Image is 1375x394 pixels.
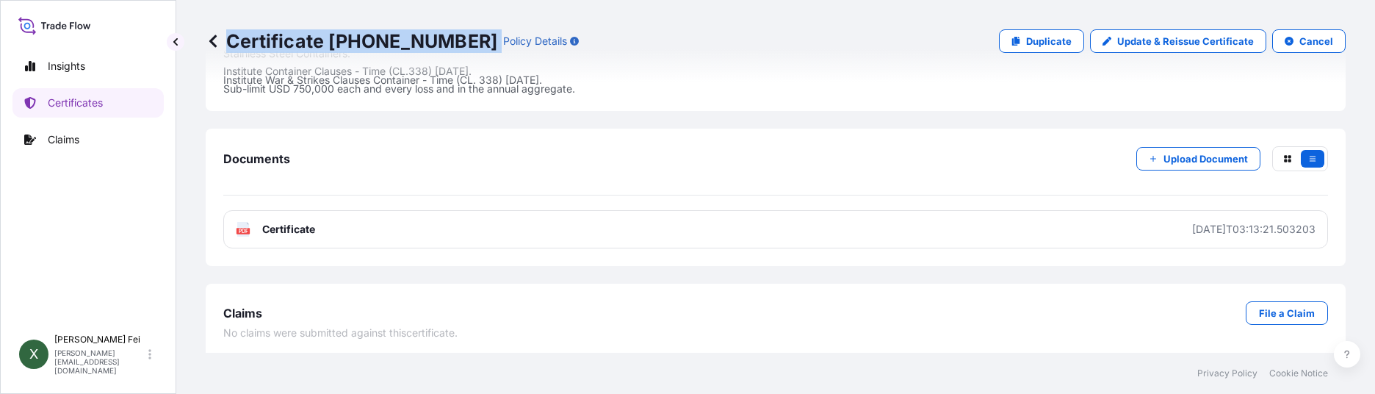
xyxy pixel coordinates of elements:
[223,49,1328,93] p: Stainless Steel Containers: Institute Container Clauses - Time (CL.338) [DATE]. Institute War & S...
[1163,151,1248,166] p: Upload Document
[1269,368,1328,379] a: Cookie Notice
[1272,29,1346,53] button: Cancel
[54,348,145,375] p: [PERSON_NAME][EMAIL_ADDRESS][DOMAIN_NAME]
[29,347,38,362] span: X
[223,151,290,166] span: Documents
[54,334,145,345] p: [PERSON_NAME] Fei
[48,59,85,74] p: Insights
[206,29,497,53] p: Certificate [PHONE_NUMBER]
[1117,34,1254,49] p: Update & Reissue Certificate
[12,88,164,118] a: Certificates
[999,29,1084,53] a: Duplicate
[223,326,458,340] span: No claims were submitted against this certificate .
[239,229,248,234] text: PDF
[48,132,79,147] p: Claims
[1197,368,1257,379] a: Privacy Policy
[1192,222,1316,237] div: [DATE]T03:13:21.503203
[12,51,164,81] a: Insights
[12,125,164,154] a: Claims
[1026,34,1072,49] p: Duplicate
[223,210,1328,248] a: PDFCertificate[DATE]T03:13:21.503203
[48,96,103,110] p: Certificates
[1090,29,1266,53] a: Update & Reissue Certificate
[1259,306,1315,320] p: File a Claim
[1136,147,1260,171] button: Upload Document
[1246,301,1328,325] a: File a Claim
[223,306,262,320] span: Claims
[1299,34,1333,49] p: Cancel
[262,222,315,237] span: Certificate
[503,34,567,49] p: Policy Details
